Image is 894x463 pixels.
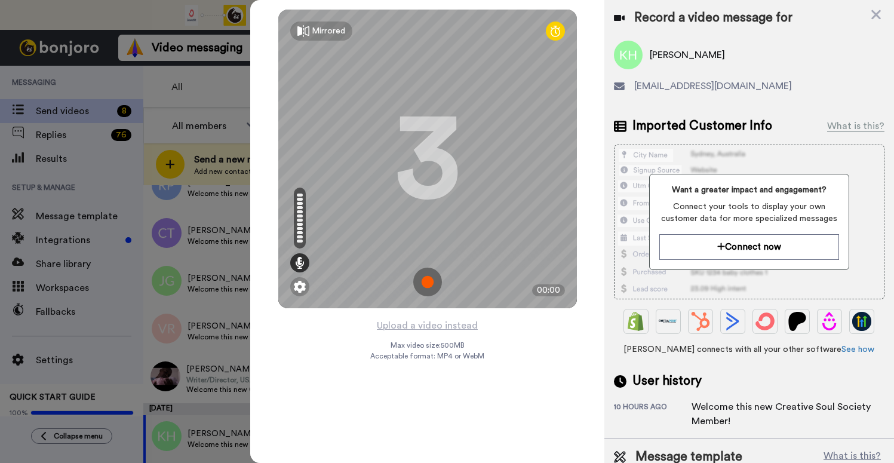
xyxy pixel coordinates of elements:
[659,201,839,225] span: Connect your tools to display your own customer data for more specialized messages
[820,312,839,331] img: Drip
[370,351,484,361] span: Acceptable format: MP4 or WebM
[659,312,678,331] img: Ontraport
[788,312,807,331] img: Patreon
[852,312,871,331] img: GoHighLevel
[632,117,772,135] span: Imported Customer Info
[395,114,460,204] div: 3
[632,372,702,390] span: User history
[373,318,481,333] button: Upload a video instead
[413,268,442,296] img: ic_record_start.svg
[692,400,883,428] div: Welcome this new Creative Soul Society Member!
[723,312,742,331] img: ActiveCampaign
[294,281,306,293] img: ic_gear.svg
[841,345,874,354] a: See how
[626,312,646,331] img: Shopify
[691,312,710,331] img: Hubspot
[614,344,884,355] span: [PERSON_NAME] connects with all your other software
[659,184,839,196] span: Want a greater impact and engagement?
[659,234,839,260] button: Connect now
[755,312,775,331] img: ConvertKit
[532,284,565,296] div: 00:00
[614,402,692,428] div: 10 hours ago
[391,341,465,350] span: Max video size: 500 MB
[827,119,884,133] div: What is this?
